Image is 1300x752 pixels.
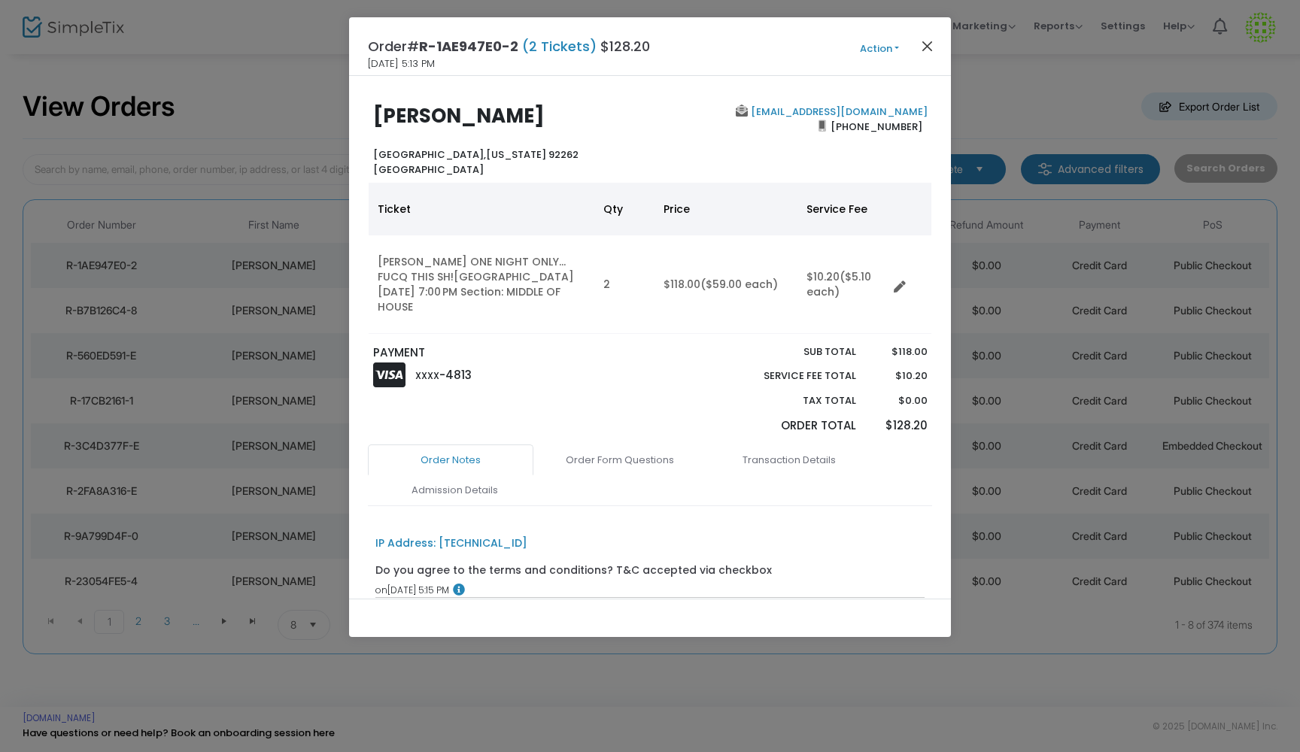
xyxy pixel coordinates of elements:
[728,344,856,359] p: Sub total
[373,147,579,177] b: [US_STATE] 92262 [GEOGRAPHIC_DATA]
[870,393,927,408] p: $0.00
[373,344,643,362] p: PAYMENT
[368,56,435,71] span: [DATE] 5:13 PM
[655,235,797,334] td: $118.00
[797,235,888,334] td: $10.20
[797,183,888,235] th: Service Fee
[372,475,537,506] a: Admission Details
[375,562,772,578] div: Do you agree to the terms and conditions? T&C accepted via checkbox
[375,584,925,597] div: [DATE] 5:15 PM
[373,102,545,129] b: [PERSON_NAME]
[655,183,797,235] th: Price
[375,584,387,596] span: on
[826,114,928,138] span: [PHONE_NUMBER]
[870,417,927,435] p: $128.20
[419,37,518,56] span: R-1AE947E0-2
[706,444,872,476] a: Transaction Details
[728,368,856,384] p: Service Fee Total
[918,36,937,56] button: Close
[594,183,655,235] th: Qty
[870,368,927,384] p: $10.20
[537,444,703,476] a: Order Form Questions
[518,37,600,56] span: (2 Tickets)
[415,369,439,382] span: XXXX
[748,105,928,119] a: [EMAIL_ADDRESS][DOMAIN_NAME]
[375,535,527,551] div: IP Address: [TECHNICAL_ID]
[728,417,856,435] p: Order Total
[806,269,871,299] span: ($5.10 each)
[728,393,856,408] p: Tax Total
[369,183,931,334] div: Data table
[368,36,650,56] h4: Order# $128.20
[373,147,486,162] span: [GEOGRAPHIC_DATA],
[368,444,533,476] a: Order Notes
[700,277,778,292] span: ($59.00 each)
[834,41,925,57] button: Action
[369,183,594,235] th: Ticket
[594,235,655,334] td: 2
[369,235,594,334] td: [PERSON_NAME] ONE NIGHT ONLY... FUCQ THIS SH![GEOGRAPHIC_DATA] [DATE] 7:00 PM Section: MIDDLE OF ...
[870,344,927,359] p: $118.00
[439,367,472,383] span: -4813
